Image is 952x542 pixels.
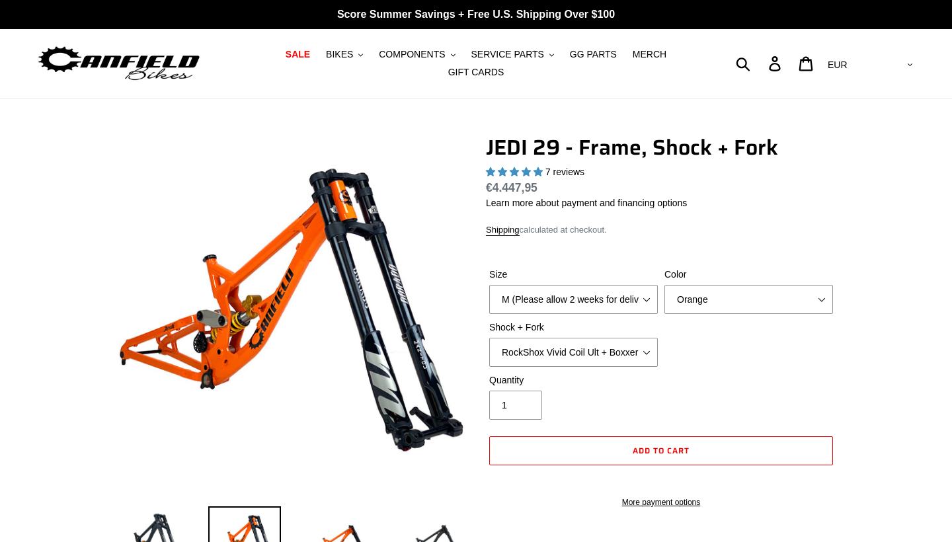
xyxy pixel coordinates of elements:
label: Quantity [489,373,658,387]
button: Add to cart [489,436,833,465]
span: COMPONENTS [379,49,445,60]
h1: JEDI 29 - Frame, Shock + Fork [486,135,836,160]
a: Learn more about payment and financing options [486,198,687,208]
input: Search [743,49,777,78]
span: MERCH [633,49,666,60]
button: SERVICE PARTS [464,46,560,63]
span: €4.447,95 [486,181,537,194]
span: SERVICE PARTS [471,49,543,60]
span: Add to cart [633,444,690,457]
button: BIKES [319,46,370,63]
div: calculated at checkout. [486,223,836,237]
a: SALE [279,46,317,63]
img: JEDI 29 - Frame, Shock + Fork [118,137,463,483]
span: BIKES [326,49,353,60]
a: More payment options [489,496,833,508]
span: GIFT CARDS [448,67,504,78]
label: Size [489,268,658,282]
button: COMPONENTS [372,46,461,63]
a: MERCH [626,46,673,63]
img: Canfield Bikes [36,43,202,85]
span: GG PARTS [570,49,617,60]
a: GG PARTS [563,46,623,63]
span: SALE [286,49,310,60]
a: Shipping [486,225,520,236]
span: 7 reviews [545,167,584,177]
label: Shock + Fork [489,321,658,334]
a: GIFT CARDS [442,63,511,81]
label: Color [664,268,833,282]
span: 5.00 stars [486,167,545,177]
